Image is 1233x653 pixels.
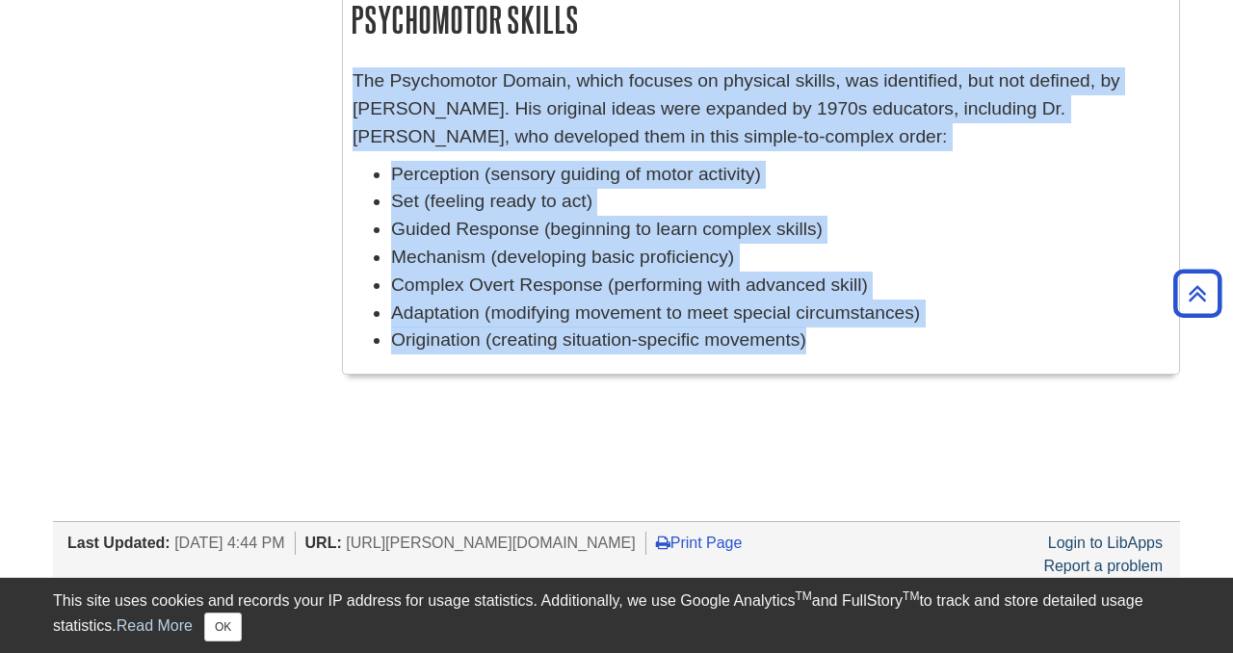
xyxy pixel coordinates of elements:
[391,188,1169,216] li: Set (feeling ready to act)
[1167,280,1228,306] a: Back to Top
[795,589,811,603] sup: TM
[346,535,636,551] span: [URL][PERSON_NAME][DOMAIN_NAME]
[174,535,284,551] span: [DATE] 4:44 PM
[656,535,743,551] a: Print Page
[391,216,1169,244] li: Guided Response (beginning to learn complex skills)
[353,67,1169,150] p: The Psychomotor Domain, which focuses on physical skills, was identified, but not defined, by [PE...
[204,613,242,641] button: Close
[53,589,1180,641] div: This site uses cookies and records your IP address for usage statistics. Additionally, we use Goo...
[67,535,171,551] span: Last Updated:
[391,244,1169,272] li: Mechanism (developing basic proficiency)
[391,300,1169,327] li: Adaptation (modifying movement to meet special circumstances)
[903,589,919,603] sup: TM
[391,326,1169,354] li: Origination (creating situation-specific movements)
[1048,535,1163,551] a: Login to LibApps
[1043,558,1163,574] a: Report a problem
[391,161,1169,189] li: Perception (sensory guiding of motor activity)
[305,535,342,551] span: URL:
[117,617,193,634] a: Read More
[656,535,670,550] i: Print Page
[391,272,1169,300] li: Complex Overt Response (performing with advanced skill)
